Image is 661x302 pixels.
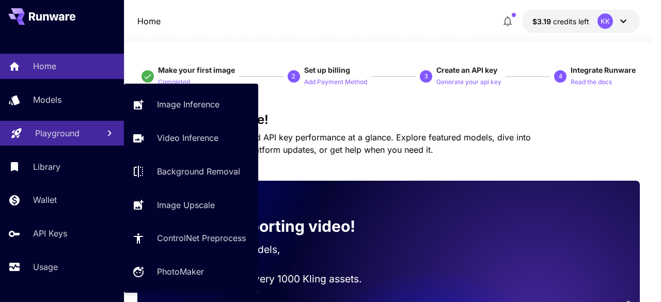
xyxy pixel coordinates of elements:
span: Integrate Runware [571,66,636,74]
p: Generate your api key [436,77,501,87]
p: Playground [35,127,80,139]
span: Set up billing [304,66,350,74]
p: Video Inference [157,132,218,144]
p: Home [137,15,161,27]
p: Wallet [33,194,57,206]
a: Video Inference [124,125,258,151]
p: Now supporting video! [183,215,355,238]
p: Run the best video models, at much lower cost. [154,242,372,272]
p: Completed [158,77,190,87]
p: 2 [292,72,295,81]
p: Add Payment Method [304,77,367,87]
h3: Welcome to Runware! [137,113,640,127]
a: Background Removal [124,159,258,184]
p: Image Upscale [157,199,215,211]
span: Create an API key [436,66,497,74]
p: Background Removal [157,165,240,178]
p: Library [33,161,60,173]
p: 4 [559,72,562,81]
p: Image Inference [157,98,219,110]
p: API Keys [33,227,67,240]
span: Make your first image [158,66,235,74]
span: Check out your usage stats and API key performance at a glance. Explore featured models, dive int... [137,132,531,155]
p: 3 [424,72,428,81]
div: $3.18747 [532,16,589,27]
span: $3.19 [532,17,553,26]
div: KK [597,13,613,29]
a: PhotoMaker [124,259,258,284]
p: Home [33,60,56,72]
nav: breadcrumb [137,15,161,27]
button: $3.18747 [522,9,640,33]
p: Usage [33,261,58,273]
a: Image Inference [124,92,258,117]
a: ControlNet Preprocess [124,226,258,251]
span: credits left [553,17,589,26]
p: Save up to $500 for every 1000 Kling assets. [154,272,372,287]
a: Image Upscale [124,192,258,217]
p: Read the docs [571,77,612,87]
p: Models [33,93,61,106]
p: ControlNet Preprocess [157,232,246,244]
p: PhotoMaker [157,265,204,278]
